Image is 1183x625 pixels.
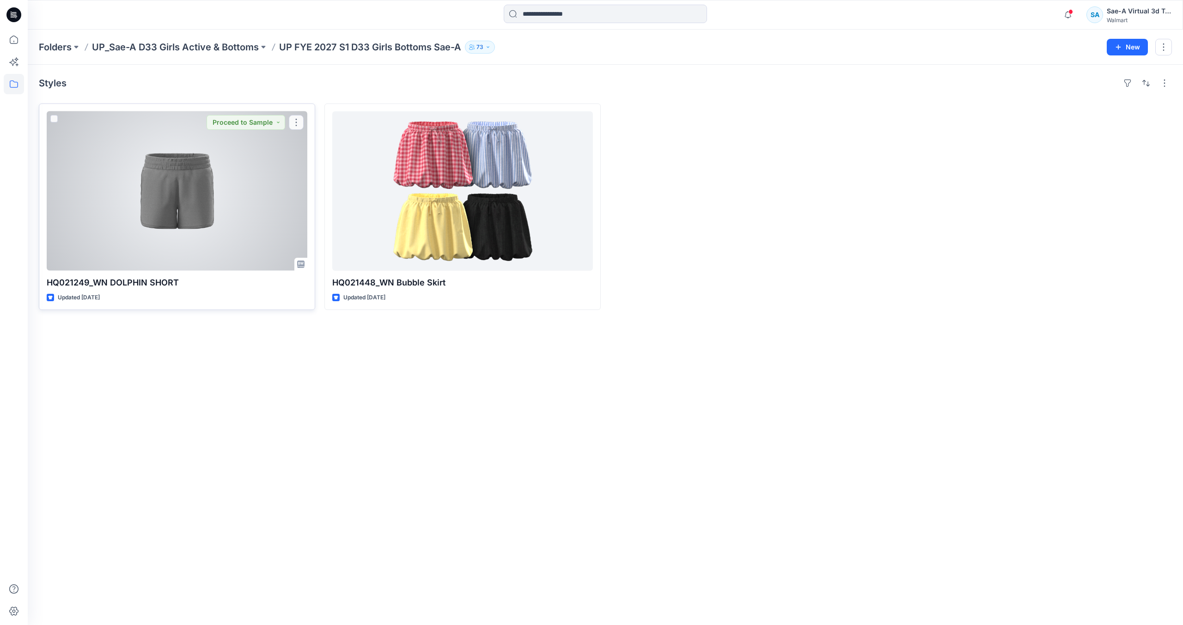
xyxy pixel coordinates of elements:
p: UP FYE 2027 S1 D33 Girls Bottoms Sae-A [279,41,461,54]
div: Walmart [1107,17,1171,24]
p: HQ021249_WN DOLPHIN SHORT [47,276,307,289]
a: HQ021448_WN Bubble Skirt [332,111,593,271]
a: Folders [39,41,72,54]
div: SA [1086,6,1103,23]
h4: Styles [39,78,67,89]
p: Updated [DATE] [343,293,385,303]
p: Updated [DATE] [58,293,100,303]
p: HQ021448_WN Bubble Skirt [332,276,593,289]
button: 73 [465,41,495,54]
a: HQ021249_WN DOLPHIN SHORT [47,111,307,271]
button: New [1107,39,1148,55]
a: UP_Sae-A D33 Girls Active & Bottoms [92,41,259,54]
p: 73 [476,42,483,52]
div: Sae-A Virtual 3d Team [1107,6,1171,17]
